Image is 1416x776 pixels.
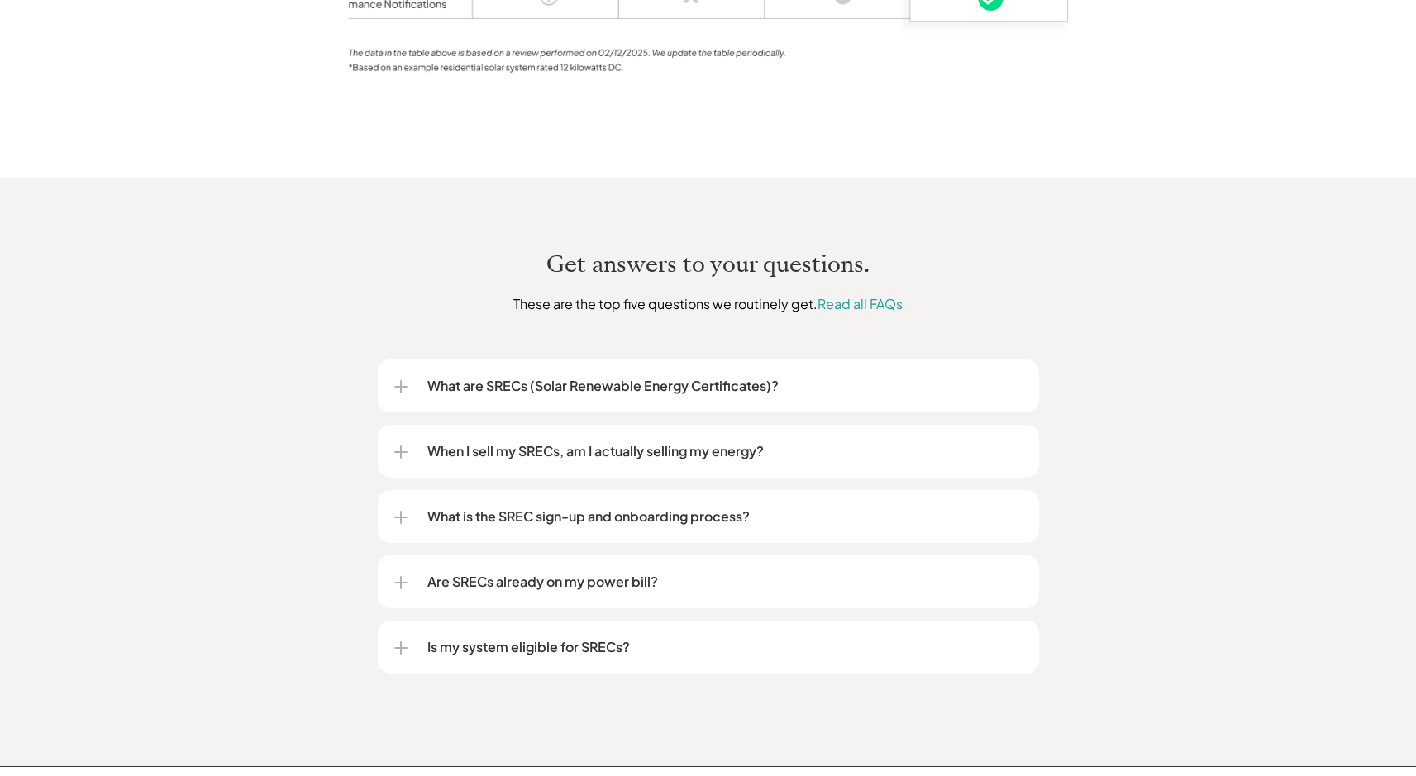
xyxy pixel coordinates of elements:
a: Read all FAQs [818,295,903,312]
h2: Get answers to your questions. [237,249,1180,280]
p: Is my system eligible for SRECs? [427,637,1023,657]
p: When I sell my SRECs, am I actually selling my energy? [427,441,1023,461]
p: Are SRECs already on my power bill? [427,572,1023,592]
p: These are the top five questions we routinely get. [402,293,1014,314]
p: What are SRECs (Solar Renewable Energy Certificates)? [427,376,1023,396]
p: What is the SREC sign-up and onboarding process? [427,507,1023,526]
